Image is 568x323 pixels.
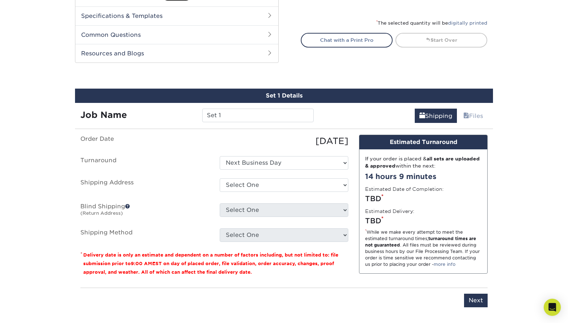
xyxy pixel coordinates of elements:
[75,203,214,220] label: Blind Shipping
[365,208,414,215] label: Estimated Delivery:
[463,113,469,119] span: files
[301,33,393,47] a: Chat with a Print Pro
[359,135,487,149] div: Estimated Turnaround
[75,135,214,148] label: Order Date
[80,110,127,120] strong: Job Name
[434,262,455,267] a: more info
[131,261,152,266] span: 9:00 AM
[365,185,444,193] label: Estimated Date of Completion:
[365,155,482,170] div: If your order is placed & within the next:
[365,215,482,226] div: TBD
[395,33,487,47] a: Start Over
[365,171,482,182] div: 14 hours 9 minutes
[415,109,457,123] a: Shipping
[365,193,482,204] div: TBD
[83,252,338,275] small: Delivery date is only an estimate and dependent on a number of factors including, but not limited...
[75,228,214,242] label: Shipping Method
[75,178,214,195] label: Shipping Address
[365,229,482,268] div: While we make every attempt to meet the estimated turnaround times; . All files must be reviewed ...
[544,299,561,316] div: Open Intercom Messenger
[75,156,214,170] label: Turnaround
[464,294,488,307] input: Next
[214,135,354,148] div: [DATE]
[75,89,493,103] div: Set 1 Details
[75,25,278,44] h2: Common Questions
[376,20,487,26] small: The selected quantity will be
[448,20,487,26] a: digitally printed
[365,236,476,248] strong: turnaround times are not guaranteed
[202,109,313,122] input: Enter a job name
[75,44,278,63] h2: Resources and Blogs
[419,113,425,119] span: shipping
[459,109,488,123] a: Files
[80,210,123,216] small: (Return Address)
[75,6,278,25] h2: Specifications & Templates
